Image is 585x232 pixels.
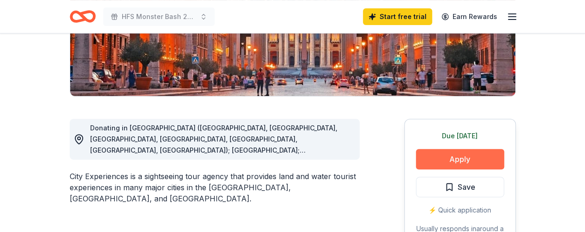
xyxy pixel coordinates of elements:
[416,205,504,216] div: ⚡️ Quick application
[416,149,504,169] button: Apply
[436,8,503,25] a: Earn Rewards
[103,7,215,26] button: HFS Monster Bash 2025
[122,11,196,22] span: HFS Monster Bash 2025
[416,130,504,142] div: Due [DATE]
[363,8,432,25] a: Start free trial
[458,181,475,193] span: Save
[416,177,504,197] button: Save
[90,124,343,221] span: Donating in [GEOGRAPHIC_DATA] ([GEOGRAPHIC_DATA], [GEOGRAPHIC_DATA], [GEOGRAPHIC_DATA], [GEOGRAPH...
[70,171,360,204] div: City Experiences is a sightseeing tour agency that provides land and water tourist experiences in...
[70,6,96,27] a: Home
